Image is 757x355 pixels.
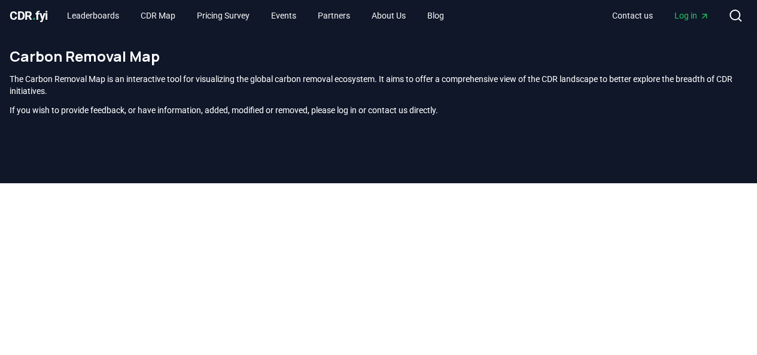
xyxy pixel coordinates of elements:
a: About Us [362,5,415,26]
a: CDR.fyi [10,7,48,24]
a: Leaderboards [57,5,129,26]
span: . [32,8,36,23]
span: Log in [674,10,709,22]
a: Contact us [603,5,662,26]
a: CDR Map [131,5,185,26]
a: Events [262,5,306,26]
span: CDR fyi [10,8,48,23]
a: Partners [308,5,360,26]
a: Blog [418,5,454,26]
a: Pricing Survey [187,5,259,26]
p: The Carbon Removal Map is an interactive tool for visualizing the global carbon removal ecosystem... [10,73,747,97]
h1: Carbon Removal Map [10,47,747,66]
p: If you wish to provide feedback, or have information, added, modified or removed, please log in o... [10,104,747,116]
nav: Main [57,5,454,26]
nav: Main [603,5,719,26]
a: Log in [665,5,719,26]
